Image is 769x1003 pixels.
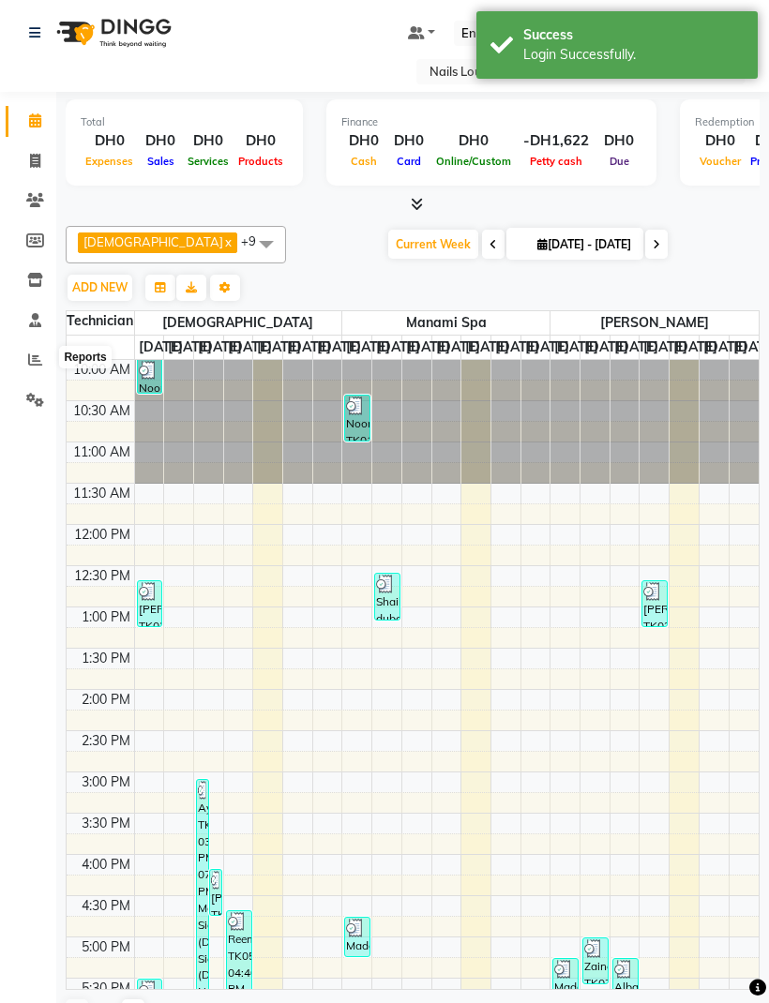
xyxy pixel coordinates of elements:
[670,336,721,359] a: October 3, 2025
[78,731,134,751] div: 2:30 PM
[78,772,134,792] div: 3:00 PM
[550,311,759,335] span: [PERSON_NAME]
[70,525,134,545] div: 12:00 PM
[183,130,234,152] div: DH0
[59,346,111,368] div: Reports
[78,896,134,916] div: 4:30 PM
[491,336,543,359] a: October 4, 2025
[461,336,513,359] a: October 3, 2025
[402,336,454,359] a: October 1, 2025
[372,336,424,359] a: September 30, 2025
[78,690,134,710] div: 2:00 PM
[533,237,636,251] span: [DATE] - [DATE]
[183,155,234,168] span: Services
[241,233,270,248] span: +9
[164,336,216,359] a: September 30, 2025
[386,130,431,152] div: DH0
[78,855,134,875] div: 4:00 PM
[516,130,596,152] div: -DH1,622
[223,234,232,249] a: x
[135,311,342,335] span: [DEMOGRAPHIC_DATA]
[550,336,602,359] a: September 29, 2025
[83,234,223,249] span: [DEMOGRAPHIC_DATA]
[234,155,288,168] span: Products
[224,336,276,359] a: October 2, 2025
[210,870,221,915] div: [PERSON_NAME], TK04, 04:10 PM-04:45 PM, NLS Classic Treatment (DH120)
[78,979,134,998] div: 5:30 PM
[81,155,138,168] span: Expenses
[283,336,335,359] a: October 4, 2025
[700,336,751,359] a: October 4, 2025
[78,649,134,668] div: 1:30 PM
[253,336,305,359] a: October 3, 2025
[194,336,246,359] a: October 1, 2025
[69,442,134,462] div: 11:00 AM
[143,155,179,168] span: Sales
[70,566,134,586] div: 12:30 PM
[72,280,128,294] span: ADD NEW
[48,7,176,59] img: logo
[605,155,634,168] span: Due
[78,607,134,627] div: 1:00 PM
[431,155,516,168] span: Online/Custom
[581,336,632,359] a: September 30, 2025
[78,937,134,957] div: 5:00 PM
[642,581,667,626] div: [PERSON_NAME], TK02, 12:40 PM-01:15 PM, NLS Gentleman’s Hand (DH40)
[68,275,132,301] button: ADD NEW
[342,336,394,359] a: September 29, 2025
[135,336,187,359] a: September 29, 2025
[375,574,400,620] div: Shaikha dubai, TK01, 12:35 PM-01:10 PM, Transportation Fee (DH30)
[81,114,288,130] div: Total
[525,155,587,168] span: Petty cash
[67,311,134,331] div: Technician
[388,230,478,259] span: Current Week
[138,360,162,393] div: Noor, TK01, 09:15 AM-10:25 AM, Manami Signature (DH200),Ao Nail Polish Hand (DH20)
[342,311,550,335] span: Manami Spa
[596,130,641,152] div: DH0
[81,130,138,152] div: DH0
[431,130,516,152] div: DH0
[640,336,691,359] a: October 2, 2025
[695,155,746,168] span: Voucher
[138,130,183,152] div: DH0
[695,130,746,152] div: DH0
[313,336,365,359] a: October 5, 2025
[346,155,382,168] span: Cash
[78,814,134,833] div: 3:30 PM
[521,336,573,359] a: October 5, 2025
[523,25,744,45] div: Success
[345,918,369,956] div: Madam asma, TK04, 04:45 PM-05:15 PM, Transportation Fee
[345,396,369,441] div: Noor, TK01, 10:25 AM-11:00 AM, Transportation Fee (DH30)
[392,155,426,168] span: Card
[583,938,608,983] div: Zainab, TK07, 05:00 PM-05:35 PM, Manami Signature (DH200)
[611,336,662,359] a: October 1, 2025
[69,401,134,421] div: 10:30 AM
[234,130,288,152] div: DH0
[341,130,386,152] div: DH0
[523,45,744,65] div: Login Successfully.
[138,581,162,626] div: [PERSON_NAME], TK02, 12:40 PM-01:15 PM, Manami Signature (DH200)
[432,336,484,359] a: October 2, 2025
[69,484,134,503] div: 11:30 AM
[341,114,641,130] div: Finance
